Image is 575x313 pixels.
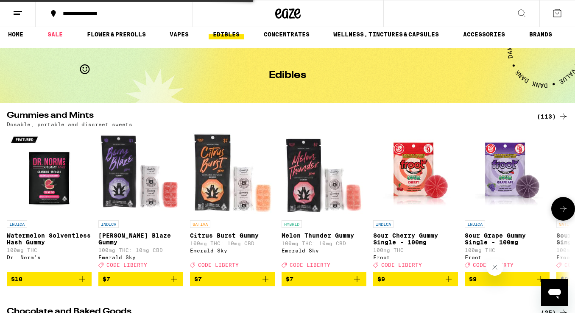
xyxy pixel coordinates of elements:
p: Dosable, portable and discreet sweets. [7,122,136,127]
img: Emerald Sky - Melon Thunder Gummy [282,131,366,216]
p: 100mg THC: 10mg CBD [282,241,366,246]
span: $7 [103,276,110,283]
span: $7 [194,276,202,283]
span: CODE LIBERTY [198,262,239,268]
a: Open page for Watermelon Solventless Hash Gummy from Dr. Norm's [7,131,92,272]
a: WELLNESS, TINCTURES & CAPSULES [329,29,443,39]
a: BRANDS [525,29,556,39]
p: 100mg THC [7,247,92,253]
p: Sour Grape Gummy Single - 100mg [465,232,550,246]
a: Open page for Berry Blaze Gummy from Emerald Sky [98,131,183,272]
h2: Gummies and Mints [7,111,527,122]
p: 100mg THC: 10mg CBD [98,247,183,253]
button: Add to bag [98,272,183,286]
p: INDICA [98,220,119,228]
p: Sour Cherry Gummy Single - 100mg [373,232,458,246]
a: HOME [4,29,28,39]
a: Open page for Melon Thunder Gummy from Emerald Sky [282,131,366,272]
span: $10 [11,276,22,283]
button: Add to bag [465,272,550,286]
button: Add to bag [7,272,92,286]
a: Open page for Sour Cherry Gummy Single - 100mg from Froot [373,131,458,272]
p: INDICA [465,220,485,228]
p: Watermelon Solventless Hash Gummy [7,232,92,246]
iframe: Close message [486,259,503,276]
p: 100mg THC [373,247,458,253]
span: $9 [377,276,385,283]
button: Add to bag [282,272,366,286]
iframe: Button to launch messaging window [541,279,568,306]
button: Add to bag [373,272,458,286]
p: Citrus Burst Gummy [190,232,275,239]
a: CONCENTRATES [260,29,314,39]
p: Melon Thunder Gummy [282,232,366,239]
a: SALE [43,29,67,39]
div: Emerald Sky [98,255,183,260]
p: 100mg THC: 10mg CBD [190,241,275,246]
p: INDICA [373,220,394,228]
a: Open page for Sour Grape Gummy Single - 100mg from Froot [465,131,550,272]
span: CODE LIBERTY [290,262,330,268]
p: [PERSON_NAME] Blaze Gummy [98,232,183,246]
div: Dr. Norm's [7,255,92,260]
div: Emerald Sky [190,248,275,253]
h1: Edibles [269,70,306,80]
span: CODE LIBERTY [473,262,514,268]
img: Dr. Norm's - Watermelon Solventless Hash Gummy [7,131,92,216]
span: CODE LIBERTY [106,262,147,268]
p: INDICA [7,220,27,228]
a: Open page for Citrus Burst Gummy from Emerald Sky [190,131,275,272]
button: Add to bag [190,272,275,286]
img: Froot - Sour Grape Gummy Single - 100mg [465,131,550,216]
img: Emerald Sky - Citrus Burst Gummy [190,131,275,216]
span: $9 [469,276,477,283]
a: ACCESSORIES [459,29,509,39]
p: 100mg THC [465,247,550,253]
div: Emerald Sky [282,248,366,253]
img: Emerald Sky - Berry Blaze Gummy [98,131,183,216]
p: SATIVA [190,220,210,228]
span: CODE LIBERTY [381,262,422,268]
a: FLOWER & PREROLLS [83,29,150,39]
span: $9 [561,276,568,283]
span: $7 [286,276,293,283]
a: VAPES [165,29,193,39]
div: Froot [465,255,550,260]
span: Hi. Need any help? [5,6,61,13]
a: EDIBLES [209,29,244,39]
img: Froot - Sour Cherry Gummy Single - 100mg [373,131,458,216]
a: (113) [537,111,568,122]
p: HYBRID [282,220,302,228]
div: Froot [373,255,458,260]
